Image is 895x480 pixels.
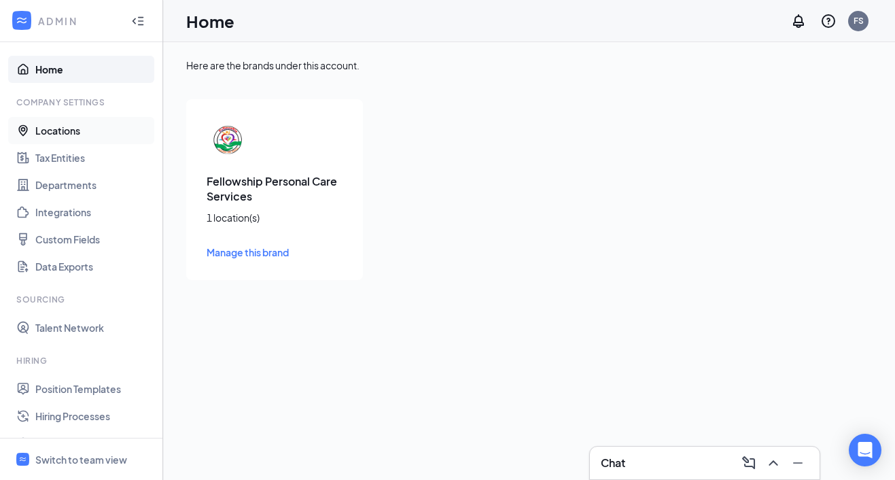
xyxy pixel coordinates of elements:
[186,10,234,33] h1: Home
[35,171,152,199] a: Departments
[35,226,152,253] a: Custom Fields
[854,15,864,27] div: FS
[131,14,145,28] svg: Collapse
[790,455,806,471] svg: Minimize
[35,375,152,402] a: Position Templates
[35,117,152,144] a: Locations
[15,14,29,27] svg: WorkstreamLogo
[35,453,127,466] div: Switch to team view
[741,455,757,471] svg: ComposeMessage
[790,13,807,29] svg: Notifications
[35,314,152,341] a: Talent Network
[35,253,152,280] a: Data Exports
[738,452,760,474] button: ComposeMessage
[16,294,149,305] div: Sourcing
[207,211,343,224] div: 1 location(s)
[787,452,809,474] button: Minimize
[762,452,784,474] button: ChevronUp
[601,456,625,470] h3: Chat
[16,355,149,366] div: Hiring
[207,120,247,160] img: Fellowship Personal Care Services logo
[38,14,119,28] div: ADMIN
[35,56,152,83] a: Home
[207,246,289,258] span: Manage this brand
[765,455,782,471] svg: ChevronUp
[35,144,152,171] a: Tax Entities
[35,199,152,226] a: Integrations
[207,174,343,204] h3: Fellowship Personal Care Services
[849,434,881,466] div: Open Intercom Messenger
[207,245,343,260] a: Manage this brand
[35,402,152,430] a: Hiring Processes
[35,430,152,457] a: Evaluation Plan
[186,58,872,72] div: Here are the brands under this account.
[16,97,149,108] div: Company Settings
[18,455,27,464] svg: WorkstreamLogo
[820,13,837,29] svg: QuestionInfo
